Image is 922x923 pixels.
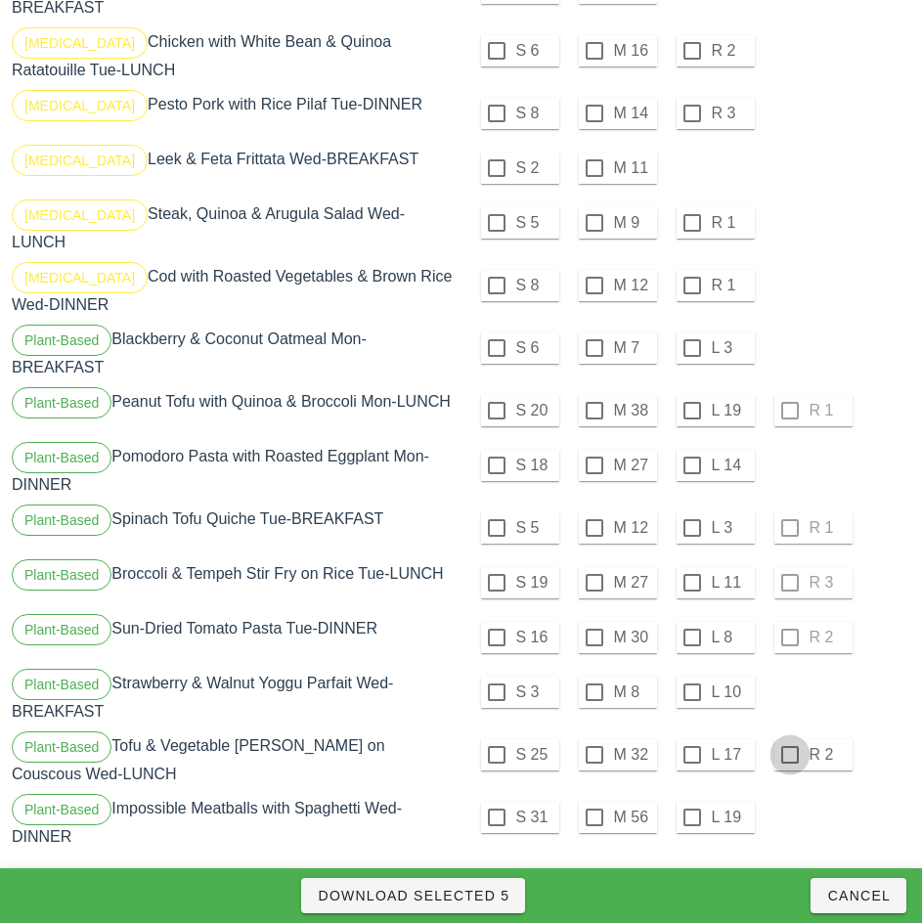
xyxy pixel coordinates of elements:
button: Cancel [811,878,906,913]
span: Plant-Based [24,505,99,535]
label: R 2 [810,745,849,765]
span: [MEDICAL_DATA] [24,146,135,175]
span: Plant-Based [24,795,99,824]
label: M 7 [614,338,653,358]
label: R 1 [712,276,751,295]
span: Plant-Based [24,443,99,472]
label: L 11 [712,573,751,593]
label: M 12 [614,276,653,295]
label: M 8 [614,682,653,702]
label: S 25 [516,745,555,765]
label: L 8 [712,628,751,647]
div: Peanut Tofu with Quinoa & Broccoli Mon-LUNCH [8,383,461,438]
div: Leek & Feta Frittata Wed-BREAKFAST [8,141,461,196]
label: M 30 [614,628,653,647]
label: S 8 [516,276,555,295]
span: Plant-Based [24,615,99,644]
div: Spinach Tofu Quiche Tue-BREAKFAST [8,501,461,555]
div: Cod with Roasted Vegetables & Brown Rice Wed-DINNER [8,258,461,321]
label: S 6 [516,338,555,358]
label: M 9 [614,213,653,233]
label: M 38 [614,401,653,420]
label: L 10 [712,682,751,702]
div: Tofu & Vegetable [PERSON_NAME] on Couscous Wed-LUNCH [8,727,461,790]
label: R 3 [712,104,751,123]
span: [MEDICAL_DATA] [24,200,135,230]
label: S 20 [516,401,555,420]
label: M 32 [614,745,653,765]
label: L 19 [712,401,751,420]
label: M 56 [614,808,653,827]
div: Pesto Pork with Rice Pilaf Tue-DINNER [8,86,461,141]
label: S 2 [516,158,555,178]
span: [MEDICAL_DATA] [24,263,135,292]
label: M 27 [614,573,653,593]
label: L 14 [712,456,751,475]
label: M 12 [614,518,653,538]
div: Pomodoro Pasta with Roasted Eggplant Mon-DINNER [8,438,461,501]
button: Download Selected 5 [301,878,525,913]
label: S 31 [516,808,555,827]
label: M 27 [614,456,653,475]
label: S 19 [516,573,555,593]
label: S 8 [516,104,555,123]
label: R 2 [712,41,751,61]
div: Broccoli & Tempeh Stir Fry on Rice Tue-LUNCH [8,555,461,610]
div: Chicken with White Bean & Quinoa Ratatouille Tue-LUNCH [8,23,461,86]
span: [MEDICAL_DATA] [24,28,135,58]
label: M 16 [614,41,653,61]
label: S 6 [516,41,555,61]
span: Plant-Based [24,732,99,762]
span: Download Selected 5 [317,888,509,903]
div: Steak, Quinoa & Arugula Salad Wed-LUNCH [8,196,461,258]
label: L 3 [712,518,751,538]
span: Cancel [826,888,891,903]
label: L 17 [712,745,751,765]
label: S 5 [516,213,555,233]
label: L 3 [712,338,751,358]
label: R 1 [712,213,751,233]
span: [MEDICAL_DATA] [24,91,135,120]
label: S 18 [516,456,555,475]
label: L 19 [712,808,751,827]
label: M 11 [614,158,653,178]
label: S 5 [516,518,555,538]
label: S 3 [516,682,555,702]
span: Plant-Based [24,388,99,418]
div: Strawberry & Walnut Yoggu Parfait Wed-BREAKFAST [8,665,461,727]
div: Impossible Meatballs with Spaghetti Wed-DINNER [8,790,461,853]
label: S 16 [516,628,555,647]
div: Sun-Dried Tomato Pasta Tue-DINNER [8,610,461,665]
span: Plant-Based [24,670,99,699]
label: M 14 [614,104,653,123]
span: Plant-Based [24,560,99,590]
span: Plant-Based [24,326,99,355]
div: Blackberry & Coconut Oatmeal Mon-BREAKFAST [8,321,461,383]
